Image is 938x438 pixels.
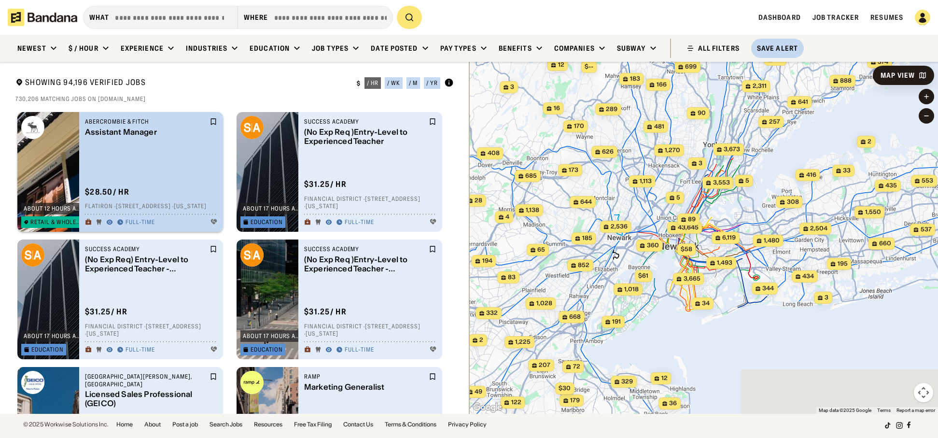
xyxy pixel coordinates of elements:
span: 183 [630,75,640,83]
span: 173 [569,166,578,174]
a: Post a job [172,422,198,427]
a: About [144,422,161,427]
div: / hr [367,80,378,86]
span: 194 [482,257,492,265]
span: 170 [574,122,584,130]
span: 3 [699,159,702,168]
span: 3,673 [724,145,740,154]
div: Pay Types [440,44,476,53]
span: 3,553 [713,179,730,187]
span: 553 [922,177,933,185]
span: 360 [647,241,659,250]
a: Terms (opens in new tab) [877,408,891,413]
span: 5 [745,177,749,185]
span: 3 [825,294,828,302]
div: Date Posted [371,44,418,53]
span: 28 [475,197,482,205]
div: Save Alert [757,44,798,53]
span: 3 [510,83,514,91]
div: Flatiron · [STREET_ADDRESS] · [US_STATE] [85,203,217,211]
button: Map camera controls [914,383,933,402]
span: 1,480 [764,237,780,245]
span: 668 [569,313,581,321]
span: 207 [539,361,550,369]
div: Abercrombie & Fitch [85,118,208,126]
div: Success Academy [85,245,208,253]
span: 308 [787,198,799,206]
span: 185 [582,234,592,242]
span: Dashboard [758,13,801,22]
span: 329 [621,378,633,386]
img: Ramp logo [240,371,264,394]
span: 2,504 [810,225,827,233]
span: 344 [762,284,774,293]
img: Bandana logotype [8,9,77,26]
a: Resumes [870,13,903,22]
span: 34 [702,299,710,308]
div: $ 31.25 / hr [304,179,347,189]
div: Retail & Wholesale [30,219,81,225]
span: 43,645 [678,224,699,232]
div: about 12 hours ago [24,206,81,212]
div: Companies [554,44,595,53]
div: Where [244,13,268,22]
span: 1,018 [624,285,639,294]
a: Report a map error [896,408,935,413]
div: Education [31,347,64,353]
span: 434 [802,272,814,281]
div: Financial District · [STREET_ADDRESS] · [US_STATE] [304,195,436,210]
span: 4 [505,213,509,221]
div: Full-time [126,346,155,354]
div: Education [250,44,290,53]
div: Full-time [345,346,374,354]
span: 408 [488,149,500,157]
div: Job Types [312,44,349,53]
div: Assistant Manager [85,127,208,137]
span: 5 [676,194,680,202]
div: Full-time [126,219,155,226]
span: 72 [573,363,580,371]
div: © 2025 Workwise Solutions Inc. [23,422,109,427]
span: Job Tracker [812,13,859,22]
img: Google [472,401,504,414]
span: 12 [558,61,564,69]
span: 374 [878,58,888,66]
span: 1,493 [717,259,732,267]
a: Contact Us [343,422,373,427]
span: 289 [606,105,617,113]
div: (No Exp Req )Entry-Level to Experienced Teacher [304,127,427,146]
div: / m [409,80,418,86]
div: / wk [387,80,400,86]
span: 65 [537,246,545,254]
span: 16 [554,104,560,113]
span: 2,536 [611,223,628,231]
span: 49 [475,388,482,396]
span: 1,270 [665,146,680,155]
a: Resources [254,422,282,427]
span: 416 [806,171,816,179]
span: 685 [525,172,537,180]
span: 332 [486,309,498,317]
span: 1,138 [526,206,539,214]
span: 537 [921,226,932,234]
span: 2 [479,336,483,344]
div: $ 28.50 / hr [85,187,129,197]
a: Free Tax Filing [294,422,332,427]
div: about 17 hours ago [243,333,300,339]
span: Map data ©2025 Google [819,408,871,413]
span: 1,225 [515,338,531,346]
span: 3,665 [684,275,700,283]
span: 191 [612,318,621,326]
img: Success Academy logo [240,243,264,267]
span: 888 [840,77,852,85]
a: Terms & Conditions [385,422,436,427]
span: 6,119 [722,234,736,242]
span: 1,028 [536,299,552,308]
img: Success Academy logo [240,116,264,139]
span: 2,311 [753,82,767,90]
span: 626 [602,148,614,156]
span: 90 [698,109,706,117]
span: $58 [681,245,692,253]
span: 257 [769,118,780,126]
